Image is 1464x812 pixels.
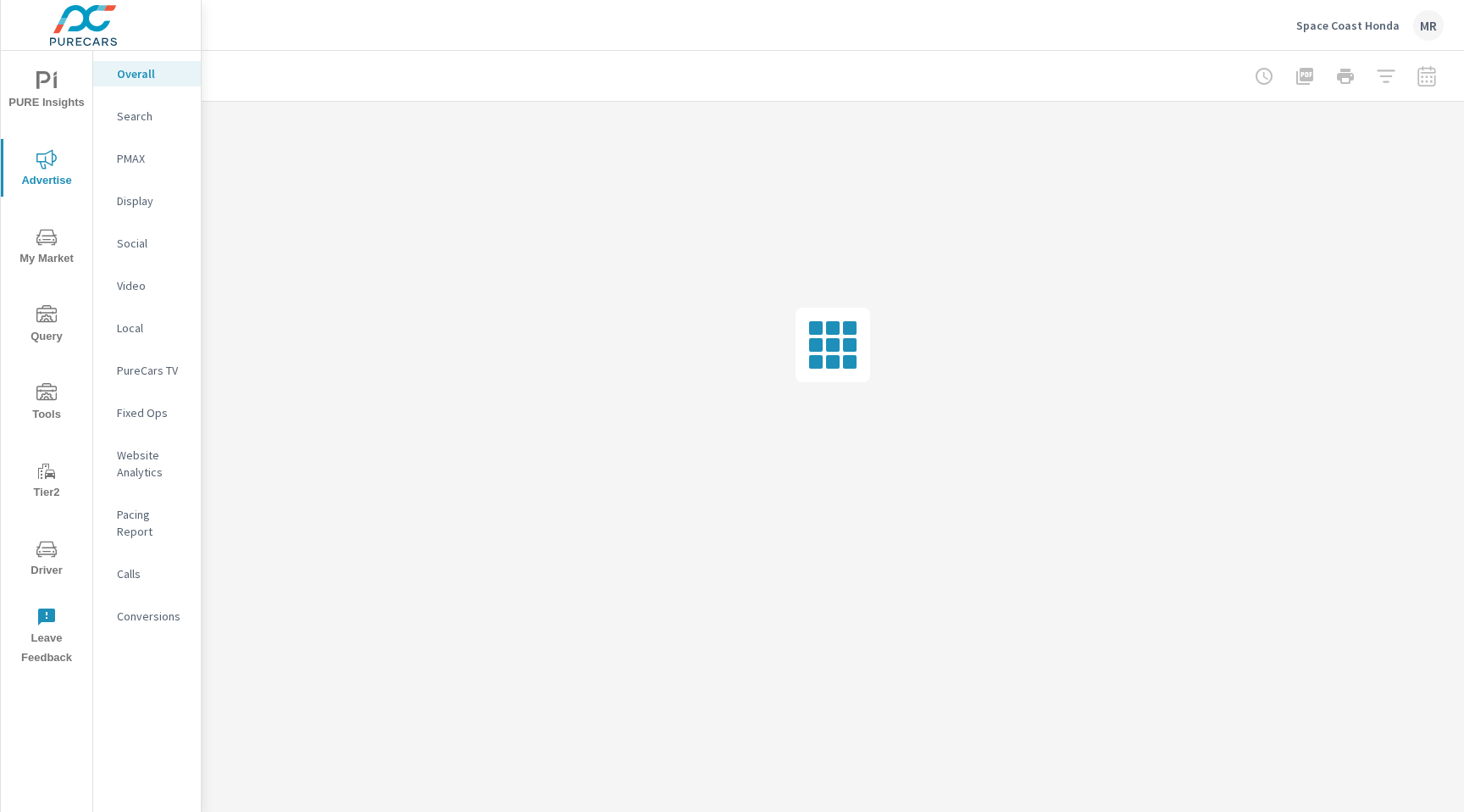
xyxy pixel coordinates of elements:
[93,442,201,485] div: Website Analytics
[6,149,87,191] span: Advertise
[117,108,187,125] p: Search
[117,277,187,294] p: Video
[93,61,201,86] div: Overall
[6,71,87,113] span: PURE Insights
[6,539,87,581] span: Driver
[6,383,87,425] span: Tools
[117,404,187,421] p: Fixed Ops
[1413,10,1444,41] div: MR
[93,315,201,341] div: Local
[93,400,201,425] div: Fixed Ops
[93,188,201,214] div: Display
[93,273,201,298] div: Video
[117,65,187,82] p: Overall
[1296,18,1400,33] p: Space Coast Honda
[117,447,187,481] p: Website Analytics
[117,320,187,336] p: Local
[117,192,187,209] p: Display
[93,358,201,383] div: PureCars TV
[93,502,201,544] div: Pacing Report
[6,607,87,668] span: Leave Feedback
[117,565,187,582] p: Calls
[117,362,187,379] p: PureCars TV
[1,51,92,675] div: nav menu
[117,235,187,252] p: Social
[93,146,201,171] div: PMAX
[6,461,87,503] span: Tier2
[93,103,201,129] div: Search
[6,227,87,269] span: My Market
[117,150,187,167] p: PMAX
[93,231,201,256] div: Social
[93,603,201,629] div: Conversions
[117,506,187,540] p: Pacing Report
[93,561,201,587] div: Calls
[6,305,87,347] span: Query
[117,608,187,625] p: Conversions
